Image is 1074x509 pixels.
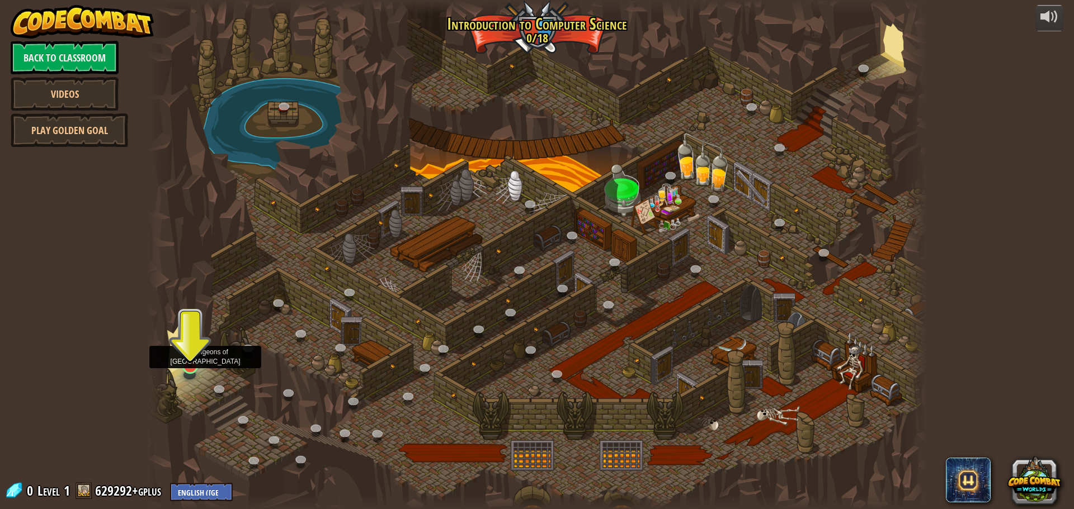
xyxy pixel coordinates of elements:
a: Videos [11,77,119,111]
button: Adjust volume [1035,5,1063,31]
span: 0 [27,482,36,500]
span: Level [37,482,60,500]
a: Back to Classroom [11,41,119,74]
a: Play Golden Goal [11,113,128,147]
img: CodeCombat - Learn how to code by playing a game [11,5,154,39]
span: 1 [64,482,70,500]
img: level-banner-unstarted.png [180,320,200,367]
a: 629292+gplus [95,482,164,500]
